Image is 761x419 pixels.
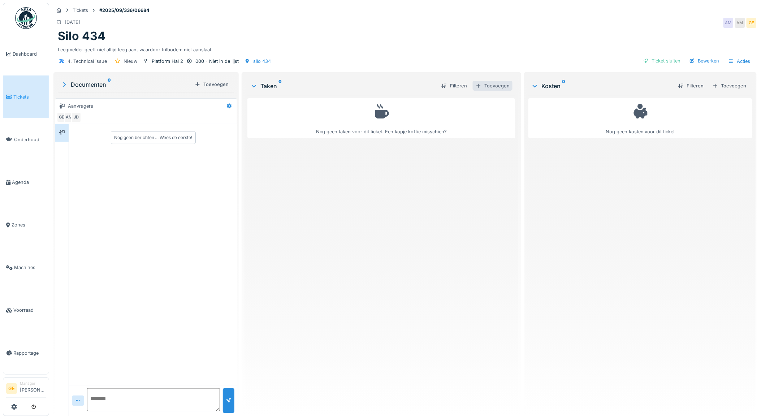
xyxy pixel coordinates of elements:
[58,43,752,53] div: Leegmelder geeft niet altijd leeg aan, waardoor trilbodem niet aanslaat.
[58,29,105,43] h1: Silo 434
[640,56,684,66] div: Ticket sluiten
[3,289,49,332] a: Voorraad
[562,82,565,90] sup: 0
[61,80,192,89] div: Documenten
[20,381,46,386] div: Manager
[531,82,673,90] div: Kosten
[73,7,88,14] div: Tickets
[65,19,80,26] div: [DATE]
[3,75,49,118] a: Tickets
[6,383,17,394] li: GE
[20,381,46,396] li: [PERSON_NAME]
[723,18,734,28] div: AM
[192,79,232,89] div: Toevoegen
[108,80,111,89] sup: 0
[3,161,49,203] a: Agenda
[68,103,93,109] div: Aanvragers
[57,112,67,122] div: GE
[13,350,46,357] span: Rapportage
[68,58,107,65] div: 4. Technical issue
[3,246,49,289] a: Machines
[13,94,46,100] span: Tickets
[675,81,707,91] div: Filteren
[3,204,49,246] a: Zones
[124,58,137,65] div: Nieuw
[725,56,754,66] div: Acties
[3,118,49,161] a: Onderhoud
[250,82,436,90] div: Taken
[6,381,46,398] a: GE Manager[PERSON_NAME]
[12,179,46,186] span: Agenda
[252,101,511,135] div: Nog geen taken voor dit ticket. Een kopje koffie misschien?
[253,58,271,65] div: silo 434
[735,18,745,28] div: AM
[64,112,74,122] div: AM
[14,136,46,143] span: Onderhoud
[13,307,46,314] span: Voorraad
[15,7,37,29] img: Badge_color-CXgf-gQk.svg
[14,264,46,271] span: Machines
[710,81,749,91] div: Toevoegen
[3,332,49,374] a: Rapportage
[473,81,513,91] div: Toevoegen
[12,221,46,228] span: Zones
[687,56,722,66] div: Bewerken
[114,134,193,141] div: Nog geen berichten … Wees de eerste!
[3,33,49,75] a: Dashboard
[195,58,239,65] div: 000 - Niet in de lijst
[71,112,81,122] div: JD
[96,7,152,14] strong: #2025/09/336/06684
[152,58,183,65] div: Platform Hal 2
[278,82,282,90] sup: 0
[438,81,470,91] div: Filteren
[533,101,748,135] div: Nog geen kosten voor dit ticket
[747,18,757,28] div: GE
[13,51,46,57] span: Dashboard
